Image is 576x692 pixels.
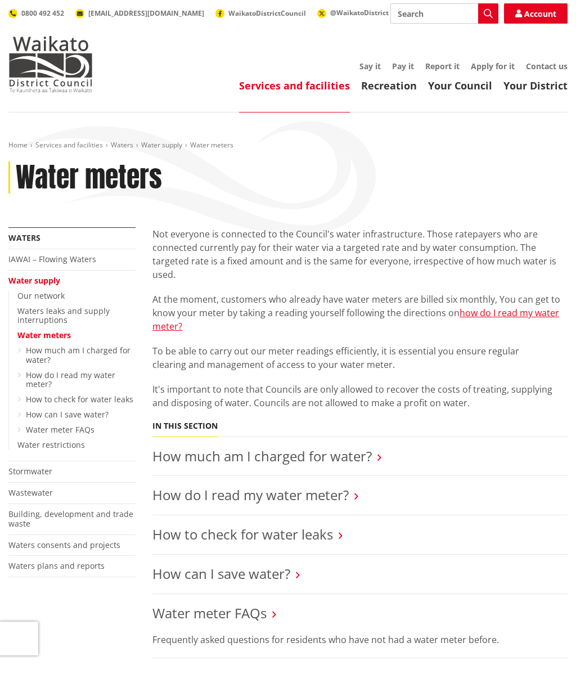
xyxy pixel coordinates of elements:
a: Pay it [392,61,414,71]
a: How can I save water? [26,409,109,420]
a: How much am I charged for water? [152,447,372,465]
a: IAWAI – Flowing Waters [8,254,96,264]
a: How to check for water leaks [26,394,133,405]
a: Services and facilities [35,140,103,150]
a: Services and facilities [239,79,350,92]
a: Contact us [526,61,568,71]
a: Water supply [8,275,60,286]
a: Stormwater [8,466,52,477]
nav: breadcrumb [8,141,568,150]
a: Waters [111,140,133,150]
a: Say it [359,61,381,71]
input: Search input [390,3,498,24]
h5: In this section [152,421,218,431]
a: Apply for it [471,61,515,71]
p: To be able to carry out our meter readings efficiently, it is essential you ensure regular cleari... [152,344,568,371]
a: How do I read my water meter? [26,370,115,390]
span: @WaikatoDistrict [330,8,389,17]
a: [EMAIL_ADDRESS][DOMAIN_NAME] [75,8,204,18]
a: Water meter FAQs [26,424,94,435]
a: Water restrictions [17,439,85,450]
span: WaikatoDistrictCouncil [228,8,306,18]
p: Frequently asked questions for residents who have not had a water meter before. [152,633,568,646]
a: How to check for water leaks [152,525,333,543]
a: Wastewater [8,487,53,498]
a: 0800 492 452 [8,8,64,18]
a: Account [504,3,568,24]
a: Water meters [17,330,71,340]
a: How do I read my water meter? [152,486,349,504]
a: Your Council [428,79,492,92]
img: Waikato District Council - Te Kaunihera aa Takiwaa o Waikato [8,36,93,92]
a: Our network [17,290,65,301]
p: At the moment, customers who already have water meters are billed six monthly, You can get to kno... [152,293,568,333]
p: Not everyone is connected to the Council's water infrastructure. Those ratepayers who are connect... [152,227,568,281]
a: Recreation [361,79,417,92]
span: [EMAIL_ADDRESS][DOMAIN_NAME] [88,8,204,18]
a: Your District [503,79,568,92]
span: 0800 492 452 [21,8,64,18]
a: How much am I charged for water? [26,345,130,365]
a: Home [8,140,28,150]
a: Building, development and trade waste [8,509,133,529]
a: Water supply [141,140,182,150]
span: Water meters [190,140,233,150]
a: Waters [8,232,40,243]
a: @WaikatoDistrict [317,8,389,17]
a: Waters consents and projects [8,540,120,550]
a: Waters plans and reports [8,560,105,571]
a: how do I read my water meter? [152,307,559,332]
a: WaikatoDistrictCouncil [215,8,306,18]
h1: Water meters [16,161,162,194]
a: Report it [425,61,460,71]
a: How can I save water? [152,564,290,583]
a: Water meter FAQs [152,604,267,622]
a: Waters leaks and supply interruptions [17,305,110,326]
p: It's important to note that Councils are only allowed to recover the costs of treating, supplying... [152,383,568,410]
